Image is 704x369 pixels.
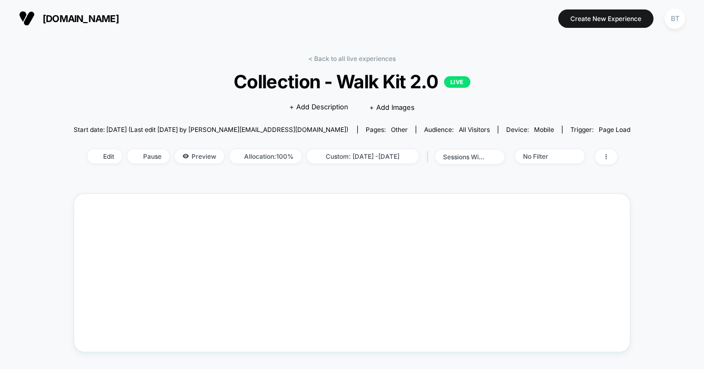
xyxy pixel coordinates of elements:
span: + Add Description [289,102,348,112]
button: [DOMAIN_NAME] [16,10,122,27]
span: Pause [127,149,169,163]
span: Page Load [599,126,630,134]
span: Edit [87,149,122,163]
span: | [424,149,435,165]
div: Trigger: [570,126,630,134]
button: Create New Experience [558,9,653,28]
span: + Add Images [369,103,415,111]
div: No Filter [523,152,565,160]
img: Visually logo [19,11,35,26]
div: sessions with impression [443,153,485,161]
span: [DOMAIN_NAME] [43,13,119,24]
span: Collection - Walk Kit 2.0 [102,70,603,93]
span: Custom: [DATE] - [DATE] [307,149,419,163]
a: < Back to all live experiences [308,55,396,63]
div: BT [665,8,685,29]
p: LIVE [444,76,470,88]
button: BT [661,8,688,29]
div: Audience: [424,126,490,134]
span: mobile [534,126,554,134]
span: Device: [498,126,562,134]
span: Start date: [DATE] (Last edit [DATE] by [PERSON_NAME][EMAIL_ADDRESS][DOMAIN_NAME]) [74,126,348,134]
span: Allocation: 100% [229,149,301,163]
span: other [391,126,408,134]
div: Pages: [366,126,408,134]
span: All Visitors [459,126,490,134]
span: Preview [175,149,224,163]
